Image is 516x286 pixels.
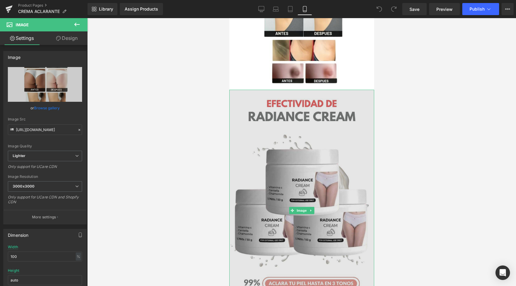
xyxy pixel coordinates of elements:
[13,184,34,188] b: 3000x3000
[429,3,460,15] a: Preview
[16,22,29,27] span: Image
[8,175,82,179] div: Image Resolution
[125,7,158,11] div: Assign Products
[66,189,79,196] span: Image
[99,6,113,12] span: Library
[8,144,82,148] div: Image Quality
[18,3,88,8] a: Product Pages
[76,252,81,261] div: %
[8,275,82,285] input: auto
[8,117,82,121] div: Image Src
[45,31,89,45] a: Design
[502,3,514,15] button: More
[13,153,25,158] b: Lighter
[495,265,510,280] div: Open Intercom Messenger
[8,164,82,173] div: Only support for UCare CDN
[8,268,19,273] div: Height
[269,3,283,15] a: Laptop
[8,195,82,208] div: Only support for UCare CDN and Shopify CDN
[373,3,385,15] button: Undo
[462,3,499,15] button: Publish
[8,124,82,135] input: Link
[298,3,312,15] a: Mobile
[88,3,117,15] a: New Library
[8,252,82,262] input: auto
[79,189,85,196] a: Expand / Collapse
[4,210,86,224] button: More settings
[18,9,60,14] span: CREMA ACLARANTE
[254,3,269,15] a: Desktop
[8,105,82,111] div: or
[34,103,60,113] a: Browse gallery
[8,245,18,249] div: Width
[8,51,21,60] div: Image
[388,3,400,15] button: Redo
[32,214,56,220] p: More settings
[436,6,453,12] span: Preview
[8,229,29,238] div: Dimension
[409,6,419,12] span: Save
[283,3,298,15] a: Tablet
[470,7,485,11] span: Publish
